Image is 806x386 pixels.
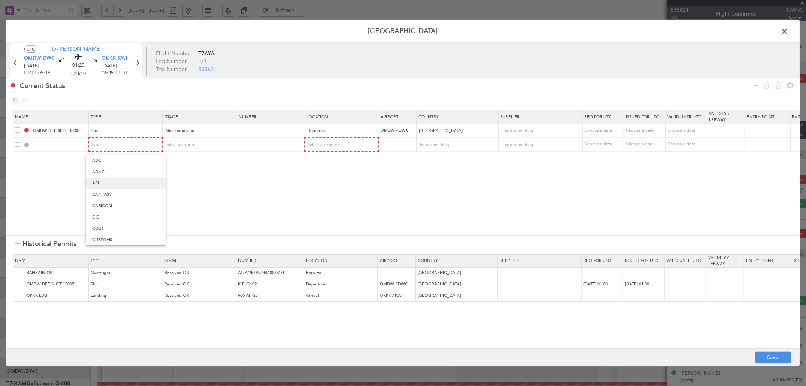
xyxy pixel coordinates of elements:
[92,155,159,166] span: ADC
[92,212,159,223] span: CID
[92,166,159,178] span: ADNC
[92,189,159,200] span: CANPASS
[92,234,159,246] span: CUSTOMS
[92,223,159,234] span: COBT
[92,178,159,189] span: API
[92,200,159,212] span: CARICOM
